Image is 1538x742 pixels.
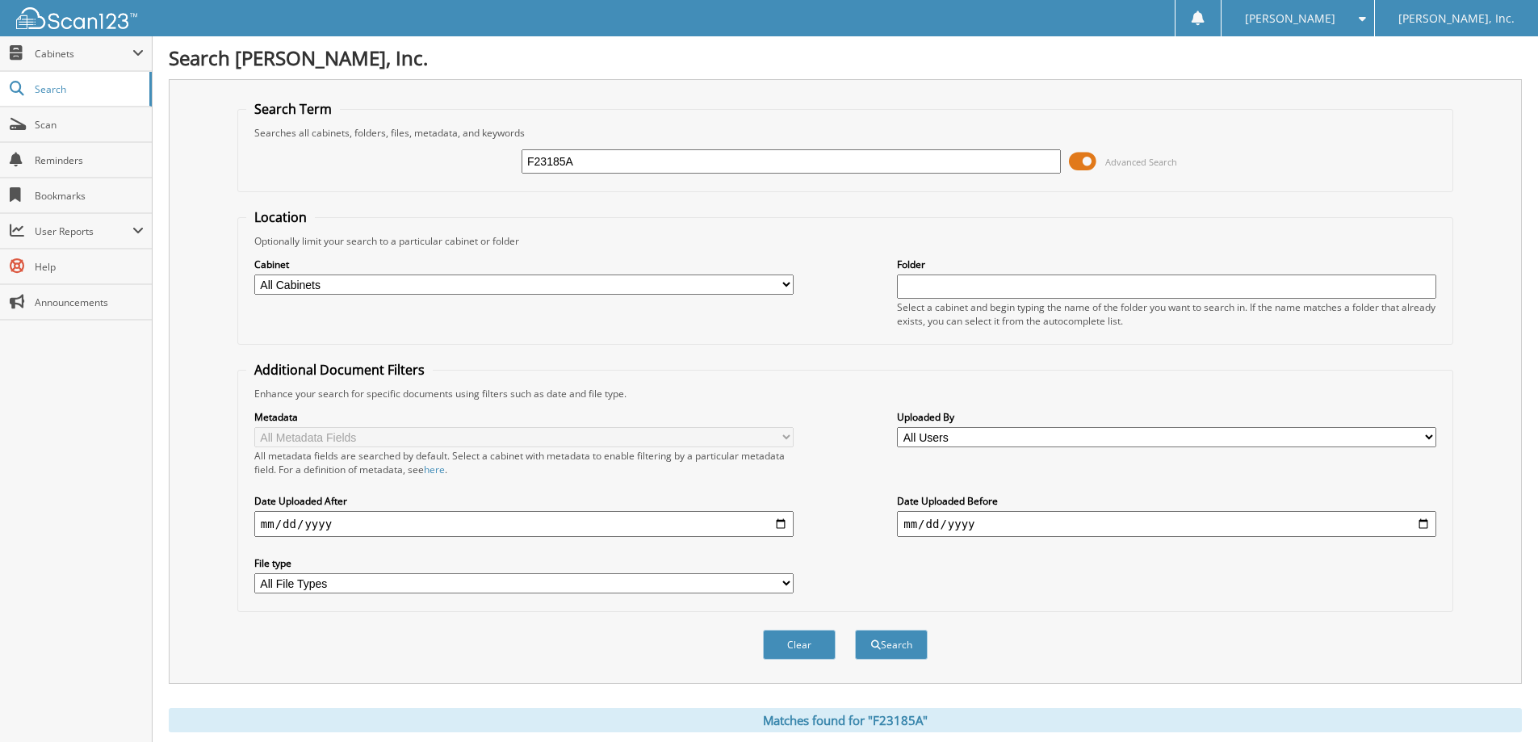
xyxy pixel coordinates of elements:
[169,708,1522,732] div: Matches found for "F23185A"
[424,463,445,476] a: here
[1105,156,1177,168] span: Advanced Search
[763,630,836,660] button: Clear
[35,82,141,96] span: Search
[254,556,794,570] label: File type
[35,260,144,274] span: Help
[254,494,794,508] label: Date Uploaded After
[35,47,132,61] span: Cabinets
[246,387,1444,400] div: Enhance your search for specific documents using filters such as date and file type.
[35,153,144,167] span: Reminders
[246,361,433,379] legend: Additional Document Filters
[246,100,340,118] legend: Search Term
[254,511,794,537] input: start
[246,234,1444,248] div: Optionally limit your search to a particular cabinet or folder
[16,7,137,29] img: scan123-logo-white.svg
[35,118,144,132] span: Scan
[35,189,144,203] span: Bookmarks
[169,44,1522,71] h1: Search [PERSON_NAME], Inc.
[897,258,1436,271] label: Folder
[1398,14,1515,23] span: [PERSON_NAME], Inc.
[897,300,1436,328] div: Select a cabinet and begin typing the name of the folder you want to search in. If the name match...
[1245,14,1335,23] span: [PERSON_NAME]
[855,630,928,660] button: Search
[897,410,1436,424] label: Uploaded By
[254,410,794,424] label: Metadata
[35,296,144,309] span: Announcements
[254,449,794,476] div: All metadata fields are searched by default. Select a cabinet with metadata to enable filtering b...
[897,494,1436,508] label: Date Uploaded Before
[897,511,1436,537] input: end
[246,126,1444,140] div: Searches all cabinets, folders, files, metadata, and keywords
[35,224,132,238] span: User Reports
[246,208,315,226] legend: Location
[254,258,794,271] label: Cabinet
